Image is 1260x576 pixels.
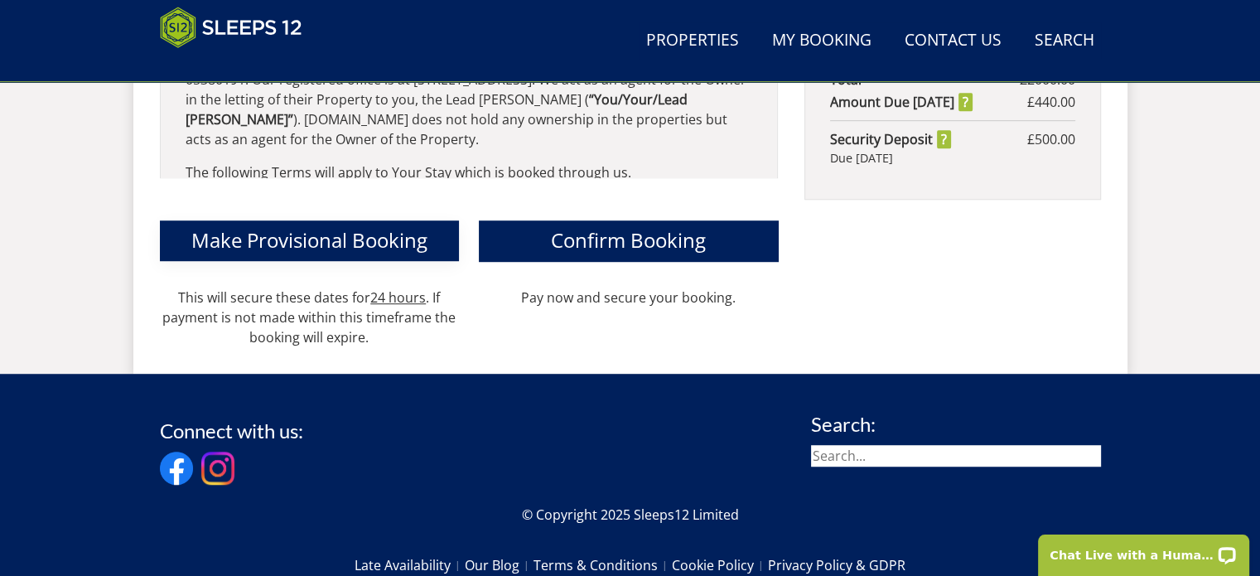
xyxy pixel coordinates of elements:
button: Confirm Booking [479,220,778,261]
h3: Connect with us: [160,420,303,442]
p: Pay now and secure your booking. [479,288,778,307]
iframe: Customer reviews powered by Trustpilot [152,58,326,72]
input: Search... [811,445,1101,467]
span: £ [1027,129,1075,149]
span: Make Provisional Booking [191,226,427,254]
a: Contact Us [898,22,1008,60]
img: Facebook [160,452,193,485]
a: My Booking [765,22,878,60]
p: © Copyright 2025 Sleeps12 Limited [160,505,1101,525]
p: We are [DOMAIN_NAME] Ltd ( ), a company registered in [GEOGRAPHIC_DATA] and [GEOGRAPHIC_DATA] inc... [186,30,753,149]
p: The following Terms will apply to Your Stay which is booked through us. [186,162,753,182]
span: £ [1027,92,1075,112]
span: 2000.00 [1027,70,1075,89]
div: Due [DATE] [830,149,1074,167]
img: Sleeps 12 [160,7,302,48]
span: Confirm Booking [551,226,706,254]
h3: Search: [811,414,1101,435]
img: Instagram [201,452,234,485]
span: Expires 04/10/2025 17:15 [370,288,426,307]
span: 500.00 [1035,130,1075,148]
button: Make Provisional Booking [160,220,459,261]
strong: Security Deposit [830,129,950,149]
a: Properties [640,22,746,60]
a: Search [1028,22,1101,60]
strong: “You/Your/Lead [PERSON_NAME]” [186,90,688,128]
strong: Amount Due [DATE] [830,92,972,112]
iframe: LiveChat chat widget [1027,524,1260,576]
div: This will secure these dates for . If payment is not made within this timeframe the booking will ... [160,288,459,347]
span: 440.00 [1035,93,1075,111]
